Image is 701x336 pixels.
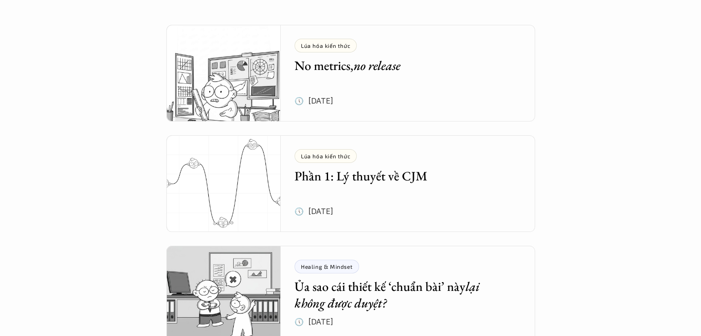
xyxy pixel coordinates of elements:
p: Healing & Mindset [301,263,353,270]
em: no release [353,57,401,74]
p: Lúa hóa kiến thức [301,42,350,49]
h5: No metrics, [295,57,507,74]
h5: Phần 1: Lý thuyết về CJM [295,168,507,184]
p: Lúa hóa kiến thức [301,153,350,159]
a: Lúa hóa kiến thứcPhần 1: Lý thuyết về CJM🕔 [DATE] [166,135,535,232]
p: 🕔 [DATE] [295,94,333,108]
p: 🕔 [DATE] [295,204,333,218]
a: Lúa hóa kiến thứcNo metrics,no release🕔 [DATE] [166,25,535,122]
p: 🕔 [DATE] [295,315,333,329]
em: lại không được duyệt? [295,278,483,311]
h5: Ủa sao cái thiết kế ‘chuẩn bài’ này [295,278,507,312]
